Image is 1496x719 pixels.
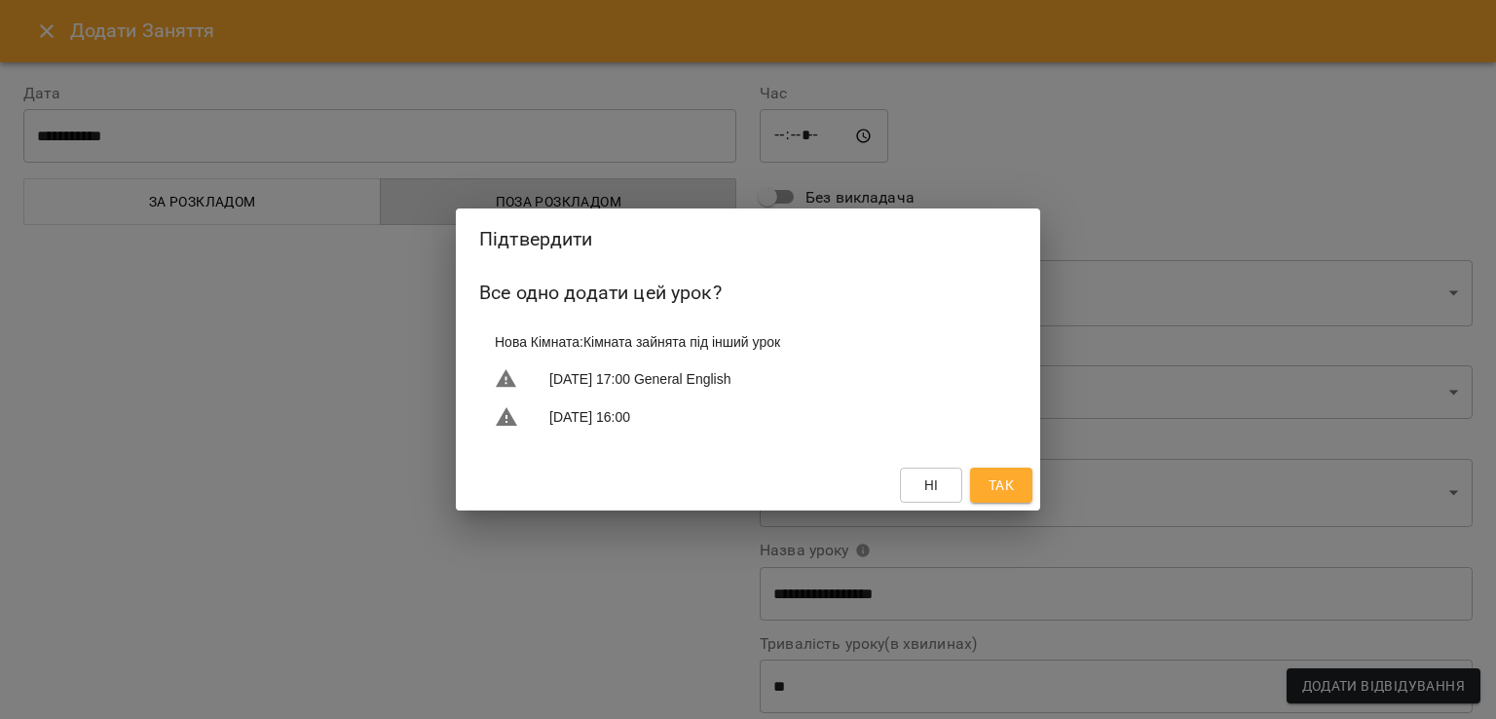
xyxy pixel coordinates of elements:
[900,468,962,503] button: Ні
[479,324,1017,359] li: Нова Кімната : Кімната зайнята під інший урок
[989,473,1014,497] span: Так
[479,397,1017,436] li: [DATE] 16:00
[970,468,1032,503] button: Так
[479,278,1017,308] h6: Все одно додати цей урок?
[924,473,939,497] span: Ні
[479,224,1017,254] h2: Підтвердити
[479,359,1017,398] li: [DATE] 17:00 General English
